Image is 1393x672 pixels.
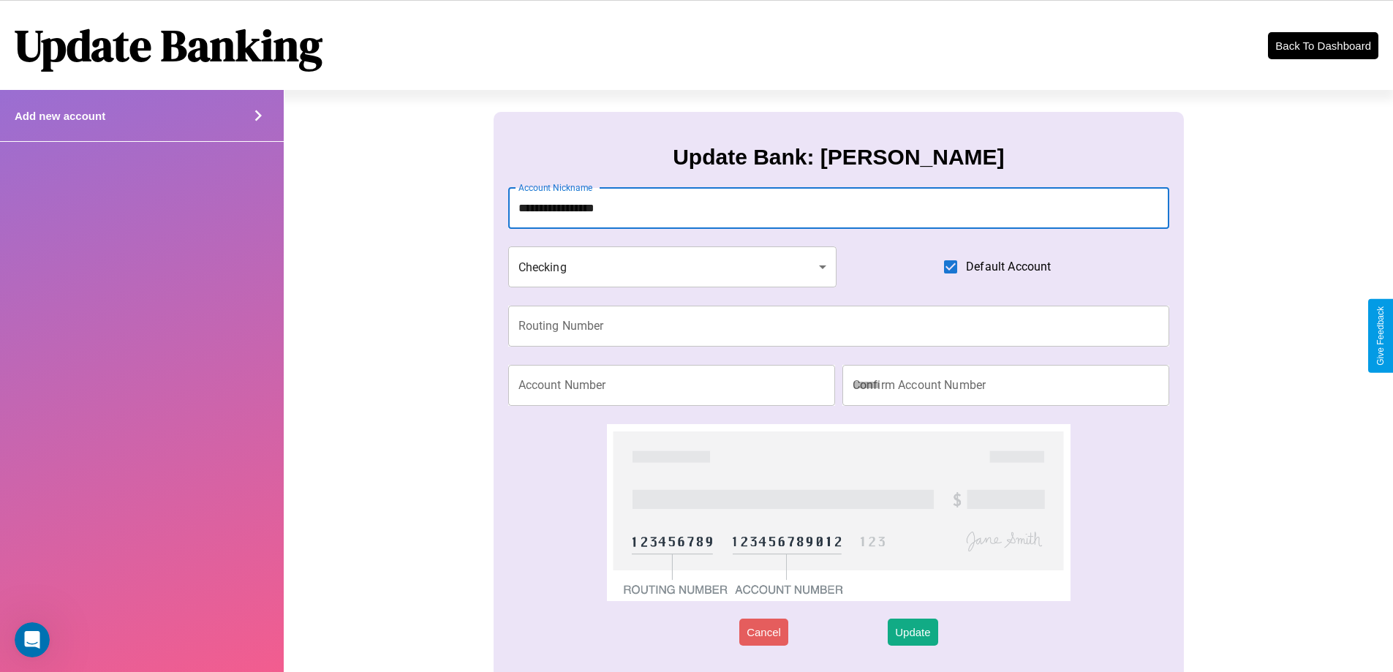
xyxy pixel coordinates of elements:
div: Checking [508,246,837,287]
h3: Update Bank: [PERSON_NAME] [673,145,1004,170]
button: Back To Dashboard [1268,32,1378,59]
label: Account Nickname [518,181,593,194]
img: check [607,424,1070,601]
button: Cancel [739,619,788,646]
span: Default Account [966,258,1051,276]
h4: Add new account [15,110,105,122]
h1: Update Banking [15,15,322,75]
div: Give Feedback [1375,306,1386,366]
iframe: Intercom live chat [15,622,50,657]
button: Update [888,619,937,646]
